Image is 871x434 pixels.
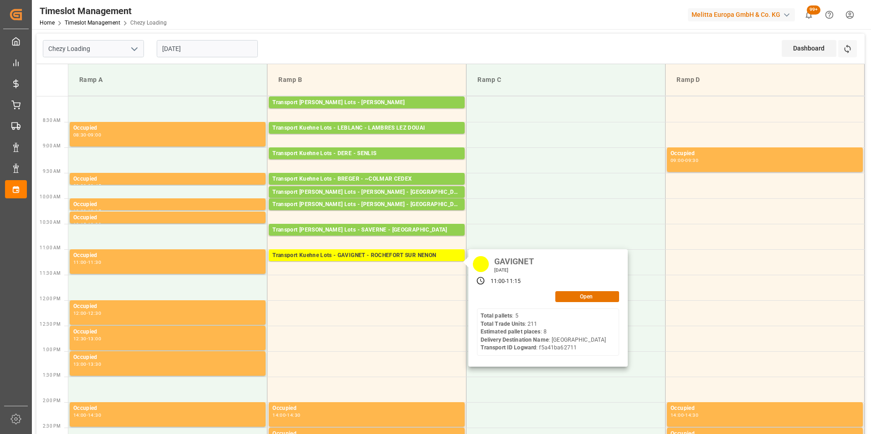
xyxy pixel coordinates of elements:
input: DD-MM-YYYY [157,40,258,57]
span: 10:00 AM [40,194,61,199]
div: - [87,413,88,417]
div: 10:15 [73,222,87,227]
div: Transport [PERSON_NAME] Lots - [PERSON_NAME] - [GEOGRAPHIC_DATA] [272,200,461,209]
span: 2:30 PM [43,424,61,429]
span: 9:00 AM [43,143,61,148]
div: 13:00 [88,337,101,341]
div: - [684,413,685,417]
div: - [87,222,88,227]
div: Transport Kuehne Lots - BREGER - ~COLMAR CEDEX [272,175,461,184]
div: Transport Kuehne Lots - DERE - SENLIS [272,149,461,158]
div: Transport Kuehne Lots - GAVIGNET - ROCHEFORT SUR NENON [272,251,461,260]
div: - [87,184,88,188]
div: 11:15 [506,278,521,286]
b: Estimated pallet places [481,328,541,335]
div: 11:00 [491,278,505,286]
span: 10:30 AM [40,220,61,225]
span: 11:30 AM [40,271,61,276]
div: Pallets: 9,TU: 128,City: CARQUEFOU,Arrival: [DATE] 00:00:00 [272,107,461,115]
span: 1:00 PM [43,347,61,352]
input: Type to search/select [43,40,144,57]
div: 13:00 [73,362,87,366]
button: Help Center [819,5,840,25]
b: Transport ID Logward [481,344,537,351]
div: 12:00 [73,311,87,315]
div: - [684,158,685,162]
div: - [286,413,287,417]
span: 9:30 AM [43,169,61,174]
div: 09:45 [88,184,101,188]
div: 10:15 [88,209,101,213]
div: 14:30 [685,413,698,417]
div: Occupied [73,251,262,260]
div: Transport [PERSON_NAME] Lots - [PERSON_NAME] [272,98,461,107]
div: Occupied [73,328,262,337]
div: Transport Kuehne Lots - LEBLANC - LAMBRES LEZ DOUAI [272,124,461,133]
b: Total pallets [481,313,512,319]
div: 12:30 [73,337,87,341]
div: Occupied [73,213,262,222]
div: Dashboard [782,40,836,57]
button: Melitta Europa GmbH & Co. KG [688,6,799,23]
div: 14:30 [287,413,300,417]
div: Timeslot Management [40,4,167,18]
div: Pallets: 2,TU: 140,City: [GEOGRAPHIC_DATA],Arrival: [DATE] 00:00:00 [272,197,461,205]
div: GAVIGNET [491,254,537,267]
div: Occupied [272,404,461,413]
div: [DATE] [491,267,537,273]
div: Occupied [73,353,262,362]
div: 11:00 [73,260,87,264]
div: Occupied [671,149,859,158]
div: 09:30 [685,158,698,162]
div: Occupied [671,404,859,413]
div: 10:30 [88,222,101,227]
div: Transport [PERSON_NAME] Lots - SAVERNE - [GEOGRAPHIC_DATA] [272,226,461,235]
div: Occupied [73,200,262,209]
div: 14:00 [73,413,87,417]
div: Ramp A [76,71,260,88]
div: 13:30 [88,362,101,366]
span: 12:00 PM [40,296,61,301]
div: - [87,311,88,315]
button: Open [555,291,619,302]
div: - [87,133,88,137]
div: - [87,209,88,213]
div: 08:30 [73,133,87,137]
div: Ramp C [474,71,658,88]
button: show 100 new notifications [799,5,819,25]
div: Occupied [73,175,262,184]
div: 11:30 [88,260,101,264]
div: 09:00 [88,133,101,137]
div: Pallets: 29,TU: ,City: [GEOGRAPHIC_DATA],Arrival: [DATE] 00:00:00 [272,133,461,141]
span: 8:30 AM [43,118,61,123]
span: 1:30 PM [43,373,61,378]
span: 99+ [807,5,820,15]
div: Occupied [73,124,262,133]
div: - [87,362,88,366]
div: Occupied [73,404,262,413]
div: 14:00 [671,413,684,417]
span: 11:00 AM [40,245,61,250]
div: - [87,337,88,341]
div: 12:30 [88,311,101,315]
a: Home [40,20,55,26]
span: 2:00 PM [43,398,61,403]
div: 14:30 [88,413,101,417]
div: 09:00 [671,158,684,162]
div: 10:00 [73,209,87,213]
div: Melitta Europa GmbH & Co. KG [688,8,795,21]
div: : 5 : 211 : 8 : [GEOGRAPHIC_DATA] : f5a41ba62711 [481,312,606,352]
div: Pallets: 5,TU: 211,City: ROCHEFORT SUR NENON,Arrival: [DATE] 00:00:00 [272,260,461,268]
div: Pallets: 1,TU: ,City: [GEOGRAPHIC_DATA],Arrival: [DATE] 00:00:00 [272,209,461,217]
div: 09:30 [73,184,87,188]
div: Pallets: ,TU: 28,City: [GEOGRAPHIC_DATA],Arrival: [DATE] 00:00:00 [272,235,461,242]
div: Occupied [73,302,262,311]
div: - [505,278,506,286]
div: Pallets: 7,TU: 513,City: ~COLMAR CEDEX,Arrival: [DATE] 00:00:00 [272,184,461,192]
div: Transport [PERSON_NAME] Lots - [PERSON_NAME] - [GEOGRAPHIC_DATA] [272,188,461,197]
div: Pallets: 1,TU: 907,City: [GEOGRAPHIC_DATA],Arrival: [DATE] 00:00:00 [272,158,461,166]
div: 14:00 [272,413,286,417]
button: open menu [127,42,141,56]
div: Ramp D [673,71,857,88]
a: Timeslot Management [65,20,120,26]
